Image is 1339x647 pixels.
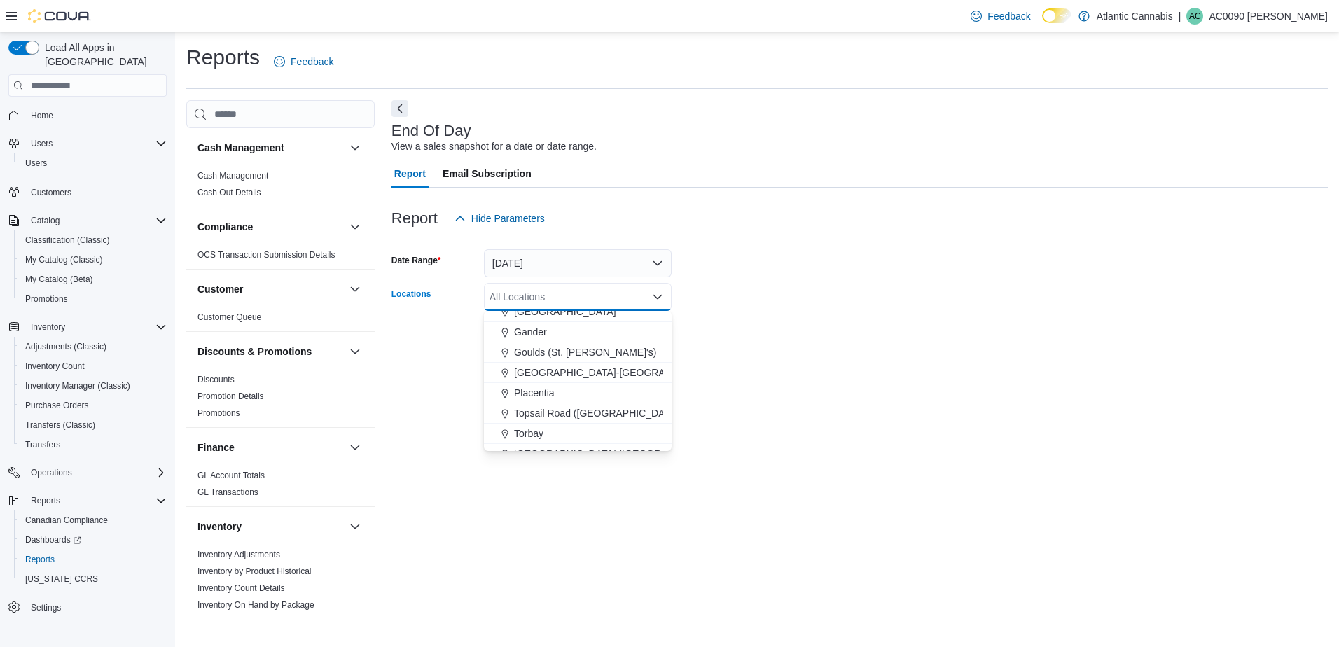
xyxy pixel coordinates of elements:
[25,534,81,545] span: Dashboards
[197,408,240,418] a: Promotions
[25,419,95,431] span: Transfers (Classic)
[20,551,60,568] a: Reports
[20,397,95,414] a: Purchase Orders
[197,141,284,155] h3: Cash Management
[514,345,656,359] span: Goulds (St. [PERSON_NAME]'s)
[197,599,314,611] span: Inventory On Hand by Package
[20,291,74,307] a: Promotions
[987,9,1030,23] span: Feedback
[197,249,335,260] span: OCS Transaction Submission Details
[20,512,167,529] span: Canadian Compliance
[25,212,65,229] button: Catalog
[25,106,167,124] span: Home
[197,549,280,560] span: Inventory Adjustments
[14,153,172,173] button: Users
[25,515,108,526] span: Canadian Compliance
[197,391,264,401] a: Promotion Details
[14,550,172,569] button: Reports
[197,282,243,296] h3: Customer
[20,358,167,375] span: Inventory Count
[197,188,261,197] a: Cash Out Details
[197,566,312,576] a: Inventory by Product Historical
[347,139,363,156] button: Cash Management
[25,573,98,585] span: [US_STATE] CCRS
[197,520,242,534] h3: Inventory
[197,250,335,260] a: OCS Transaction Submission Details
[347,343,363,360] button: Discounts & Promotions
[14,510,172,530] button: Canadian Compliance
[25,254,103,265] span: My Catalog (Classic)
[197,440,344,454] button: Finance
[25,464,167,481] span: Operations
[14,270,172,289] button: My Catalog (Beta)
[31,602,61,613] span: Settings
[20,155,167,172] span: Users
[25,135,167,152] span: Users
[186,167,375,207] div: Cash Management
[186,43,260,71] h1: Reports
[31,138,53,149] span: Users
[514,366,721,380] span: [GEOGRAPHIC_DATA]-[GEOGRAPHIC_DATA]
[1179,8,1181,25] p: |
[197,440,235,454] h3: Finance
[347,439,363,456] button: Finance
[197,187,261,198] span: Cash Out Details
[1042,8,1071,23] input: Dark Mode
[484,322,672,342] button: Gander
[484,424,672,444] button: Torbay
[391,100,408,117] button: Next
[25,135,58,152] button: Users
[14,356,172,376] button: Inventory Count
[514,305,616,319] span: [GEOGRAPHIC_DATA]
[514,406,763,420] span: Topsail Road ([GEOGRAPHIC_DATA][PERSON_NAME])
[197,550,280,559] a: Inventory Adjustments
[14,569,172,589] button: [US_STATE] CCRS
[20,232,167,249] span: Classification (Classic)
[1209,8,1328,25] p: AC0090 [PERSON_NAME]
[25,107,59,124] a: Home
[347,218,363,235] button: Compliance
[31,321,65,333] span: Inventory
[197,374,235,385] span: Discounts
[20,417,167,433] span: Transfers (Classic)
[25,184,77,201] a: Customers
[20,531,167,548] span: Dashboards
[39,41,167,69] span: Load All Apps in [GEOGRAPHIC_DATA]
[20,571,104,587] a: [US_STATE] CCRS
[3,105,172,125] button: Home
[197,220,253,234] h3: Compliance
[14,376,172,396] button: Inventory Manager (Classic)
[3,597,172,618] button: Settings
[291,55,333,69] span: Feedback
[197,345,344,359] button: Discounts & Promotions
[20,551,167,568] span: Reports
[197,471,265,480] a: GL Account Totals
[31,467,72,478] span: Operations
[20,251,109,268] a: My Catalog (Classic)
[391,288,431,300] label: Locations
[25,599,167,616] span: Settings
[20,397,167,414] span: Purchase Orders
[484,444,672,464] button: [GEOGRAPHIC_DATA] ([GEOGRAPHIC_DATA][PERSON_NAME])
[443,160,532,188] span: Email Subscription
[514,447,808,461] span: [GEOGRAPHIC_DATA] ([GEOGRAPHIC_DATA][PERSON_NAME])
[31,187,71,198] span: Customers
[394,160,426,188] span: Report
[20,232,116,249] a: Classification (Classic)
[186,309,375,331] div: Customer
[391,139,597,154] div: View a sales snapshot for a date or date range.
[14,396,172,415] button: Purchase Orders
[197,345,312,359] h3: Discounts & Promotions
[3,491,172,510] button: Reports
[3,211,172,230] button: Catalog
[14,415,172,435] button: Transfers (Classic)
[14,289,172,309] button: Promotions
[347,281,363,298] button: Customer
[14,337,172,356] button: Adjustments (Classic)
[25,341,106,352] span: Adjustments (Classic)
[391,123,471,139] h3: End Of Day
[514,426,543,440] span: Torbay
[186,246,375,269] div: Compliance
[1042,23,1043,24] span: Dark Mode
[197,583,285,594] span: Inventory Count Details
